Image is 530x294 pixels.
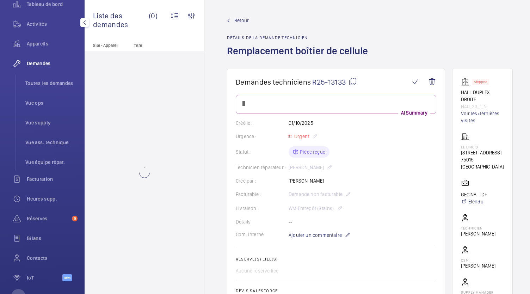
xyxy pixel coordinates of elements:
span: Activités [27,20,78,27]
span: Vue ops [25,99,78,106]
h1: Remplacement boîtier de cellule [227,44,372,69]
span: Heures supp. [27,195,78,202]
p: Site - Appareil [85,43,131,48]
span: Contacts [27,255,78,262]
img: elevator.svg [461,78,472,86]
span: Appareils [27,40,78,47]
span: Toutes les demandes [25,80,78,87]
span: Beta [62,274,72,281]
h2: Détails de la demande technicien [227,35,372,40]
span: Tableau de bord [27,1,78,8]
span: Ajouter un commentaire [289,232,342,239]
p: Le Linois [461,145,504,149]
h2: Devis Salesforce [236,288,436,293]
span: Bilans [27,235,78,242]
p: Technicien [461,226,495,230]
span: Vue supply [25,119,78,126]
span: Vue ass. technique [25,139,78,146]
p: Titre [134,43,180,48]
span: IoT [27,274,62,281]
p: CSM [461,258,495,262]
span: R25-13133 [312,78,357,86]
span: Demandes techniciens [236,78,311,86]
span: Demandes [27,60,78,67]
span: 9 [72,216,78,221]
p: N40_23_1_N [461,103,504,110]
p: [PERSON_NAME] [461,230,495,237]
a: Étendu [461,198,487,205]
span: Retour [234,17,249,24]
span: Facturation [27,176,78,183]
span: Liste des demandes [93,11,149,29]
h2: Réserve(s) liée(s) [236,257,436,262]
a: Voir les dernières visites [461,110,504,124]
p: GECINA - IDF [461,191,487,198]
span: Réserves [27,215,69,222]
p: HALL DUPLEX DROITE [461,89,504,103]
p: 75015 [GEOGRAPHIC_DATA] [461,156,504,170]
p: [PERSON_NAME] [461,262,495,269]
span: Vue équipe répar. [25,159,78,166]
p: [STREET_ADDRESS] [461,149,504,156]
p: Stopped [474,81,487,83]
p: AI Summary [398,109,430,116]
